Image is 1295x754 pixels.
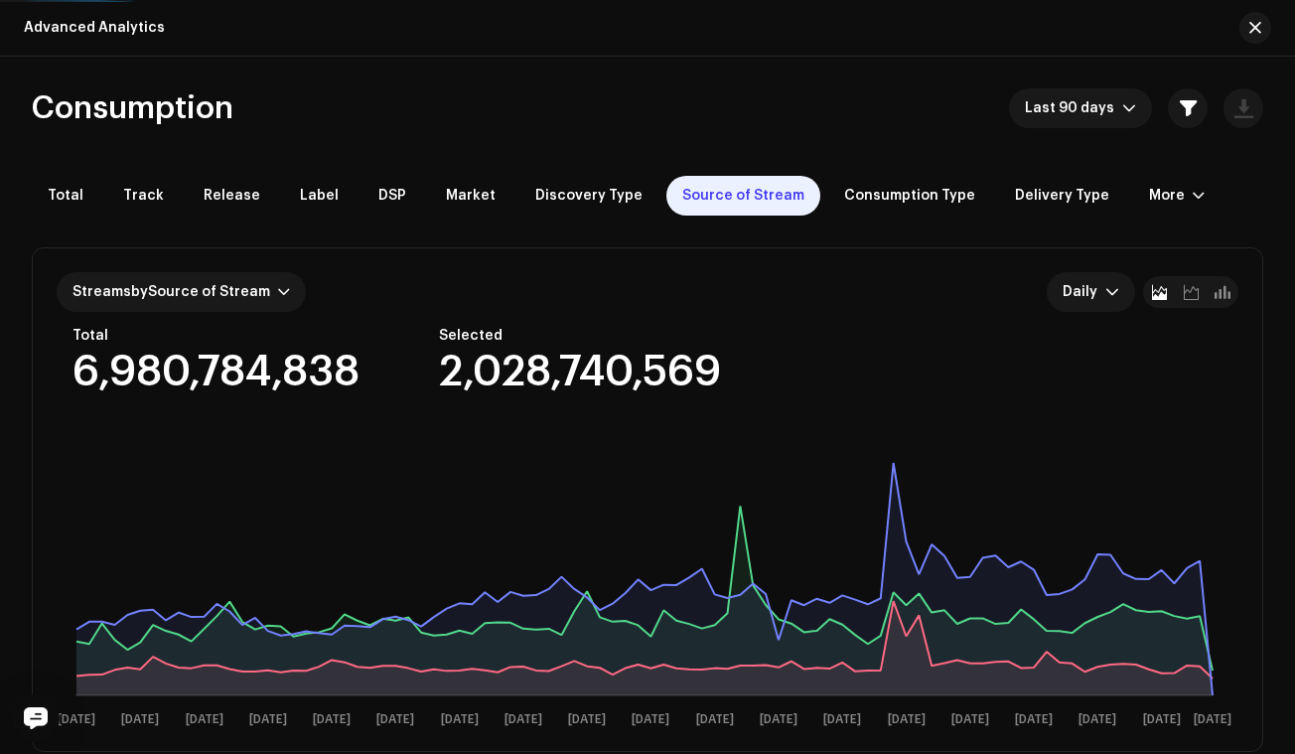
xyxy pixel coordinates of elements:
[1063,272,1105,312] span: Daily
[1105,272,1119,312] div: dropdown trigger
[1194,713,1231,726] text: [DATE]
[823,713,861,726] text: [DATE]
[1015,713,1053,726] text: [DATE]
[535,188,643,204] span: Discovery Type
[300,188,339,204] span: Label
[12,694,60,742] div: Open Intercom Messenger
[1149,188,1185,204] div: More
[696,713,734,726] text: [DATE]
[844,188,975,204] span: Consumption Type
[376,713,414,726] text: [DATE]
[1122,88,1136,128] div: dropdown trigger
[313,713,351,726] text: [DATE]
[632,713,669,726] text: [DATE]
[1025,88,1122,128] span: Last 90 days
[378,188,406,204] span: DSP
[568,713,606,726] text: [DATE]
[441,713,479,726] text: [DATE]
[951,713,989,726] text: [DATE]
[888,713,926,726] text: [DATE]
[1079,713,1116,726] text: [DATE]
[682,188,804,204] span: Source of Stream
[439,328,721,344] div: Selected
[760,713,797,726] text: [DATE]
[1143,713,1181,726] text: [DATE]
[504,713,542,726] text: [DATE]
[72,328,360,344] div: Total
[1015,188,1109,204] span: Delivery Type
[446,188,496,204] span: Market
